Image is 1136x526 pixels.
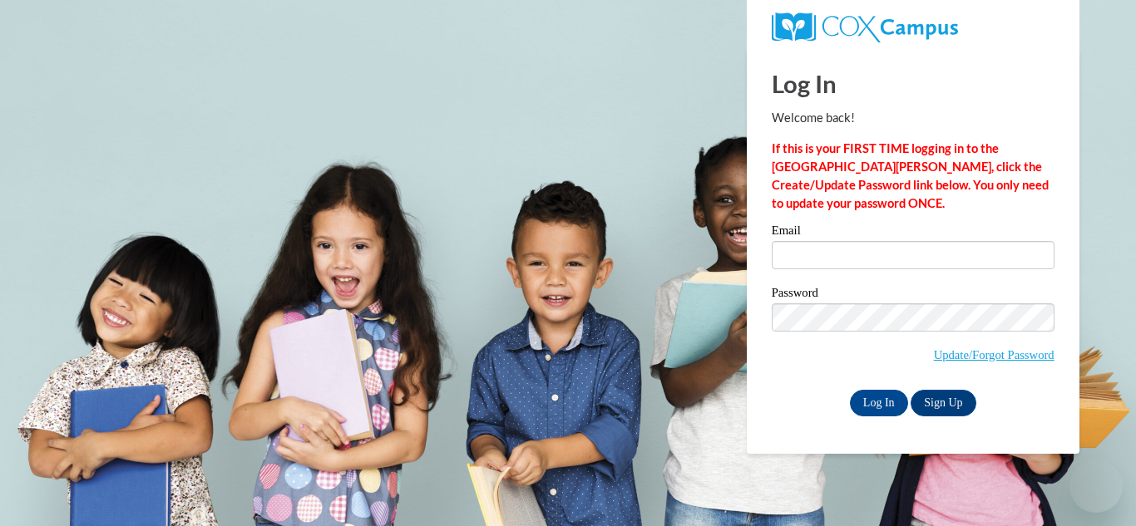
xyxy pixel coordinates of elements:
[772,287,1055,303] label: Password
[1069,460,1123,513] iframe: Button to launch messaging window
[934,348,1055,361] a: Update/Forgot Password
[772,12,1055,42] a: COX Campus
[911,390,975,416] a: Sign Up
[772,66,1055,101] h1: Log In
[772,12,958,42] img: COX Campus
[850,390,908,416] input: Log In
[772,141,1049,210] strong: If this is your FIRST TIME logging in to the [GEOGRAPHIC_DATA][PERSON_NAME], click the Create/Upd...
[772,109,1055,127] p: Welcome back!
[772,224,1055,241] label: Email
